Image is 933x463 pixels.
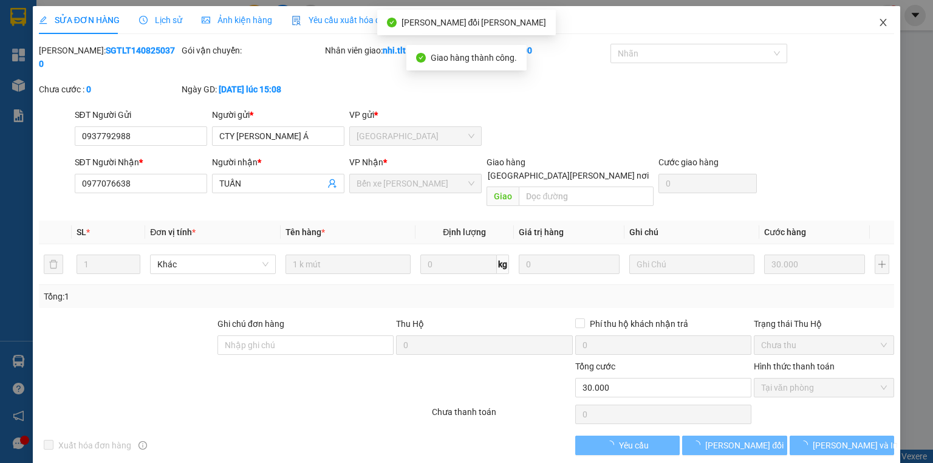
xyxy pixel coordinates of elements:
[606,441,619,449] span: loading
[875,255,889,274] button: plus
[292,16,301,26] img: icon
[357,127,474,145] span: Sài Gòn
[519,187,654,206] input: Dọc đường
[44,290,361,303] div: Tổng: 1
[217,335,394,355] input: Ghi chú đơn hàng
[468,44,608,57] div: Cước rồi :
[292,15,420,25] span: Yêu cầu xuất hóa đơn điện tử
[402,18,547,27] span: [PERSON_NAME] đổi [PERSON_NAME]
[431,53,517,63] span: Giao hàng thành công.
[754,317,894,331] div: Trạng thái Thu Hộ
[39,16,47,24] span: edit
[878,18,888,27] span: close
[212,156,344,169] div: Người nhận
[813,439,898,452] span: [PERSON_NAME] và In
[53,439,136,452] span: Xuất hóa đơn hàng
[357,174,474,193] span: Bến xe Tiền Giang
[764,255,865,274] input: 0
[396,319,424,329] span: Thu Hộ
[138,441,147,450] span: info-circle
[39,44,179,70] div: [PERSON_NAME]:
[39,46,175,69] b: SGTLT1408250370
[575,436,680,455] button: Yêu cầu
[761,379,887,397] span: Tại văn phòng
[139,16,148,24] span: clock-circle
[519,227,564,237] span: Giá trị hàng
[219,84,281,94] b: [DATE] lúc 15:08
[77,227,86,237] span: SL
[483,169,654,182] span: [GEOGRAPHIC_DATA][PERSON_NAME] nơi
[157,255,268,273] span: Khác
[349,157,383,167] span: VP Nhận
[75,156,207,169] div: SĐT Người Nhận
[285,227,325,237] span: Tên hàng
[182,83,322,96] div: Ngày GD:
[764,227,806,237] span: Cước hàng
[799,441,813,449] span: loading
[585,317,693,331] span: Phí thu hộ khách nhận trả
[658,157,719,167] label: Cước giao hàng
[487,157,525,167] span: Giao hàng
[624,221,759,244] th: Ghi chú
[212,108,344,122] div: Người gửi
[285,255,411,274] input: VD: Bàn, Ghế
[497,255,509,274] span: kg
[139,15,182,25] span: Lịch sử
[387,18,397,27] span: check-circle
[866,6,900,40] button: Close
[443,227,486,237] span: Định lượng
[658,174,757,193] input: Cước giao hàng
[487,187,519,206] span: Giao
[629,255,754,274] input: Ghi Chú
[349,108,482,122] div: VP gửi
[150,227,196,237] span: Đơn vị tính
[619,439,649,452] span: Yêu cầu
[202,15,272,25] span: Ảnh kiện hàng
[682,436,787,455] button: [PERSON_NAME] đổi
[44,255,63,274] button: delete
[383,46,406,55] b: nhi.tlt
[754,362,835,371] label: Hình thức thanh toán
[86,84,91,94] b: 0
[416,53,426,63] span: check-circle
[75,108,207,122] div: SĐT Người Gửi
[39,83,179,96] div: Chưa cước :
[575,362,615,371] span: Tổng cước
[431,405,573,427] div: Chưa thanh toán
[761,336,887,354] span: Chưa thu
[692,441,705,449] span: loading
[519,255,620,274] input: 0
[327,179,337,188] span: user-add
[217,319,284,329] label: Ghi chú đơn hàng
[202,16,210,24] span: picture
[182,44,322,57] div: Gói vận chuyển:
[705,439,784,452] span: [PERSON_NAME] đổi
[39,15,120,25] span: SỬA ĐƠN HÀNG
[790,436,895,455] button: [PERSON_NAME] và In
[325,44,465,57] div: Nhân viên giao:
